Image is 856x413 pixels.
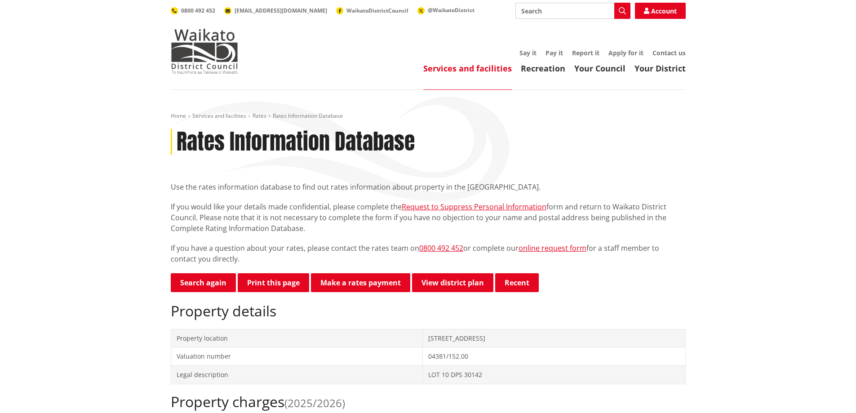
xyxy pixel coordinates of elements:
p: If you have a question about your rates, please contact the rates team on or complete our for a s... [171,243,686,264]
a: WaikatoDistrictCouncil [336,7,408,14]
a: Your District [634,63,686,74]
td: Valuation number [171,347,423,366]
h2: Property charges [171,393,686,410]
nav: breadcrumb [171,112,686,120]
a: Account [635,3,686,19]
a: [EMAIL_ADDRESS][DOMAIN_NAME] [224,7,327,14]
a: Request to Suppress Personal Information [402,202,546,212]
td: 04381/152.00 [423,347,685,366]
a: Apply for it [608,49,643,57]
a: 0800 492 452 [171,7,215,14]
a: @WaikatoDistrict [417,6,475,14]
a: View district plan [412,273,493,292]
span: 0800 492 452 [181,7,215,14]
span: @WaikatoDistrict [428,6,475,14]
a: Search again [171,273,236,292]
span: WaikatoDistrictCouncil [346,7,408,14]
img: Waikato District Council - Te Kaunihera aa Takiwaa o Waikato [171,29,238,74]
td: Property location [171,329,423,347]
a: Contact us [652,49,686,57]
span: (2025/2026) [284,395,345,410]
p: Use the rates information database to find out rates information about property in the [GEOGRAPHI... [171,182,686,192]
td: Legal description [171,365,423,384]
a: Pay it [546,49,563,57]
a: Make a rates payment [311,273,410,292]
a: Home [171,112,186,120]
a: Recreation [521,63,565,74]
p: If you would like your details made confidential, please complete the form and return to Waikato ... [171,201,686,234]
a: Say it [519,49,537,57]
h2: Property details [171,302,686,320]
input: Search input [515,3,630,19]
button: Recent [495,273,539,292]
h1: Rates Information Database [177,129,415,155]
a: Services and facilities [423,63,512,74]
a: 0800 492 452 [419,243,463,253]
a: Rates [253,112,266,120]
a: online request form [519,243,586,253]
span: [EMAIL_ADDRESS][DOMAIN_NAME] [235,7,327,14]
a: Report it [572,49,599,57]
a: Your Council [574,63,625,74]
button: Print this page [238,273,309,292]
td: LOT 10 DPS 30142 [423,365,685,384]
a: Services and facilities [192,112,246,120]
span: Rates Information Database [273,112,343,120]
td: [STREET_ADDRESS] [423,329,685,347]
